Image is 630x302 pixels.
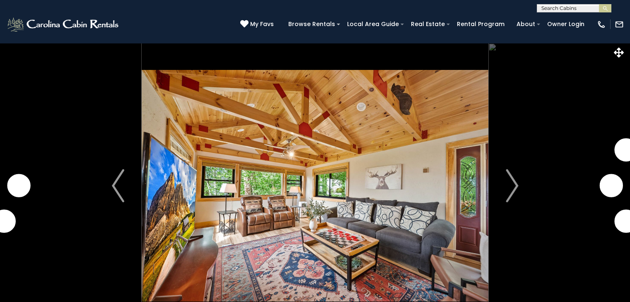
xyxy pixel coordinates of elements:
a: About [512,18,539,31]
a: Real Estate [407,18,449,31]
a: Rental Program [453,18,509,31]
img: arrow [112,169,124,202]
img: White-1-2.png [6,16,121,33]
span: My Favs [250,20,274,29]
img: phone-regular-white.png [597,20,606,29]
img: mail-regular-white.png [615,20,624,29]
a: My Favs [240,20,276,29]
a: Local Area Guide [343,18,403,31]
a: Owner Login [543,18,589,31]
a: Browse Rentals [284,18,339,31]
img: arrow [506,169,518,202]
